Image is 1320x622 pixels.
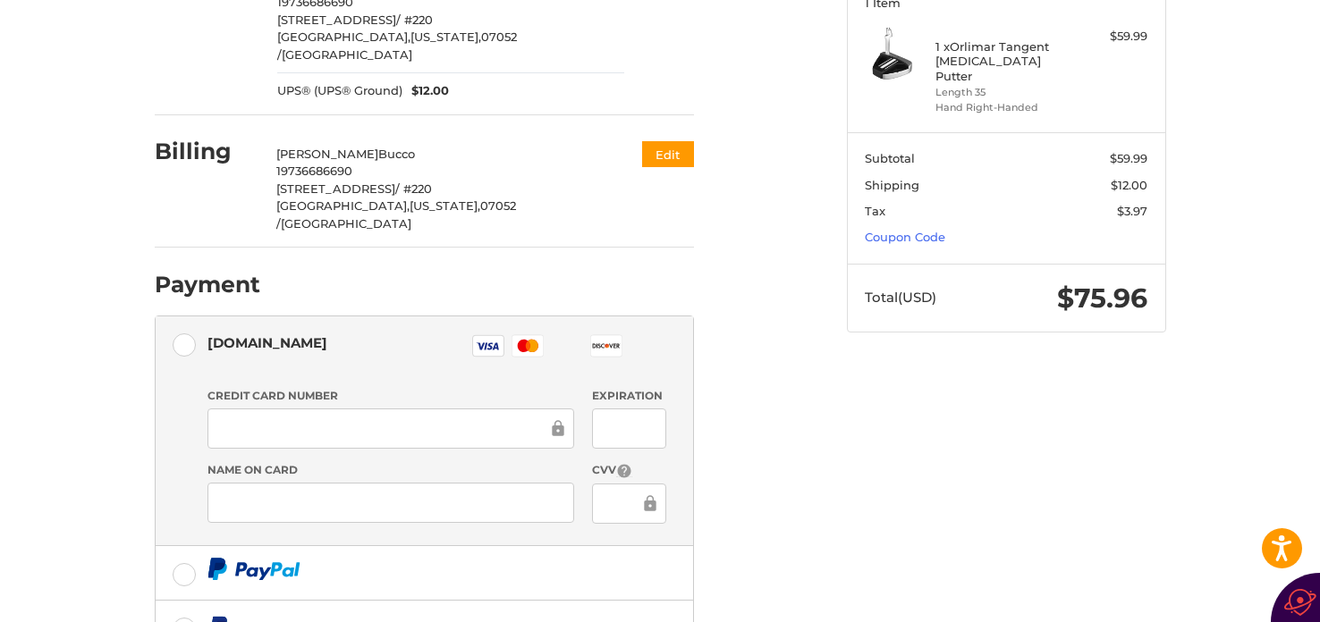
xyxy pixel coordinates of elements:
span: Subtotal [865,151,915,165]
span: $75.96 [1057,282,1147,315]
h2: Billing [155,138,259,165]
span: $12.00 [402,82,449,100]
span: $59.99 [1110,151,1147,165]
span: Shipping [865,178,919,192]
span: 07052 / [277,29,517,62]
label: CVV [592,462,666,479]
li: Hand Right-Handed [935,100,1072,115]
span: [US_STATE], [410,29,481,44]
img: PayPal icon [207,558,300,580]
a: Coupon Code [865,230,945,244]
span: [GEOGRAPHIC_DATA], [276,198,410,213]
span: Bucco [378,147,415,161]
span: / #220 [396,13,433,27]
span: [GEOGRAPHIC_DATA] [282,47,412,62]
span: [US_STATE], [410,198,480,213]
h4: 1 x Orlimar Tangent [MEDICAL_DATA] Putter [935,39,1072,83]
span: / #220 [395,181,432,196]
div: $59.99 [1077,28,1147,46]
li: Length 35 [935,85,1072,100]
span: [GEOGRAPHIC_DATA] [281,216,411,231]
span: Tax [865,204,885,218]
span: 07052 / [276,198,516,231]
span: [GEOGRAPHIC_DATA], [277,29,410,44]
span: [STREET_ADDRESS] [276,181,395,196]
span: [STREET_ADDRESS] [277,13,396,27]
div: [DOMAIN_NAME] [207,328,327,357]
label: Expiration [592,388,666,404]
span: UPS® (UPS® Ground) [277,82,402,100]
span: $3.97 [1117,204,1147,218]
span: $12.00 [1111,178,1147,192]
button: Edit [642,141,694,167]
span: 19736686690 [276,164,352,178]
span: Total (USD) [865,289,936,306]
h2: Payment [155,271,260,298]
label: Name on Card [207,462,574,478]
span: [PERSON_NAME] [276,147,378,161]
label: Credit Card Number [207,388,574,404]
